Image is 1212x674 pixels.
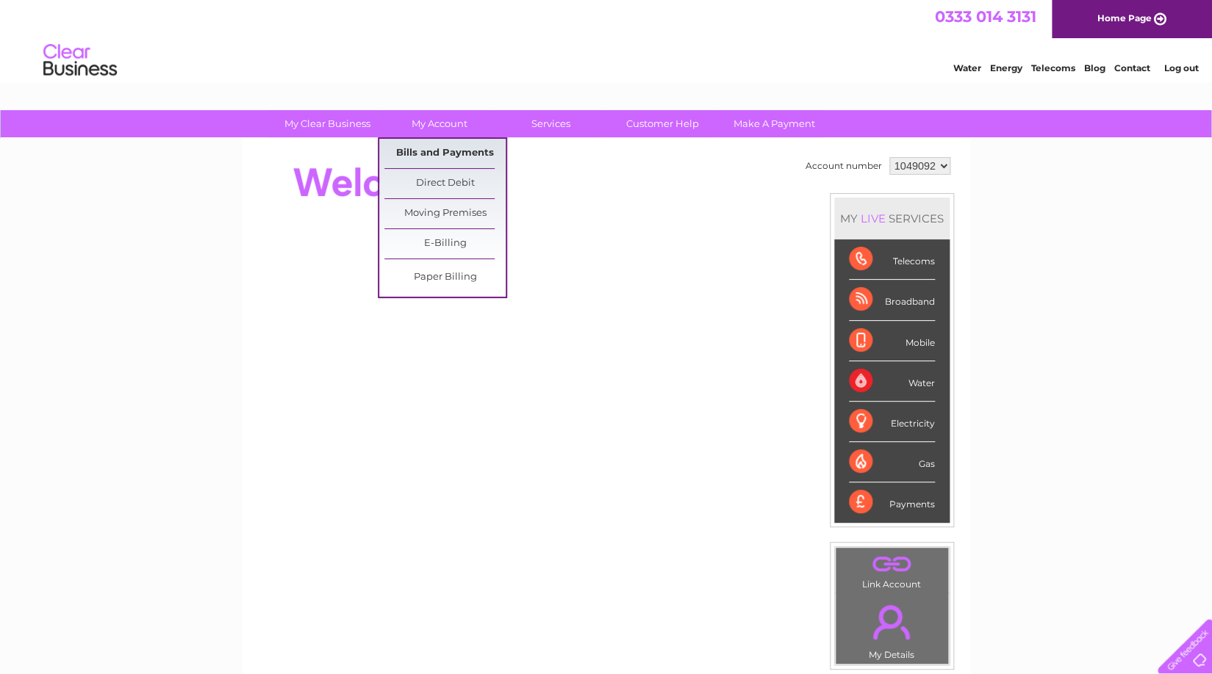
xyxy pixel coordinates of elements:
[835,547,949,593] td: Link Account
[849,482,935,522] div: Payments
[714,110,835,137] a: Make A Payment
[849,321,935,361] div: Mobile
[602,110,723,137] a: Customer Help
[953,62,981,73] a: Water
[990,62,1022,73] a: Energy
[384,139,506,168] a: Bills and Payments
[849,280,935,320] div: Broadband
[379,110,500,137] a: My Account
[384,263,506,292] a: Paper Billing
[858,211,889,225] div: LIVE
[849,402,935,442] div: Electricity
[839,551,944,577] a: .
[849,442,935,482] div: Gas
[849,239,935,280] div: Telecoms
[834,198,950,239] div: MY SERVICES
[802,153,886,178] td: Account number
[839,596,944,648] a: .
[849,361,935,402] div: Water
[384,199,506,228] a: Moving Premises
[490,110,612,137] a: Services
[1114,62,1150,73] a: Contact
[1031,62,1075,73] a: Telecoms
[384,229,506,258] a: E-Billing
[43,38,118,83] img: logo.png
[267,110,388,137] a: My Clear Business
[935,7,1036,26] a: 0333 014 3131
[384,169,506,198] a: Direct Debit
[835,593,949,664] td: My Details
[259,8,954,71] div: Clear Business is a trading name of Verastar Limited (registered in [GEOGRAPHIC_DATA] No. 3667643...
[1084,62,1105,73] a: Blog
[1163,62,1198,73] a: Log out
